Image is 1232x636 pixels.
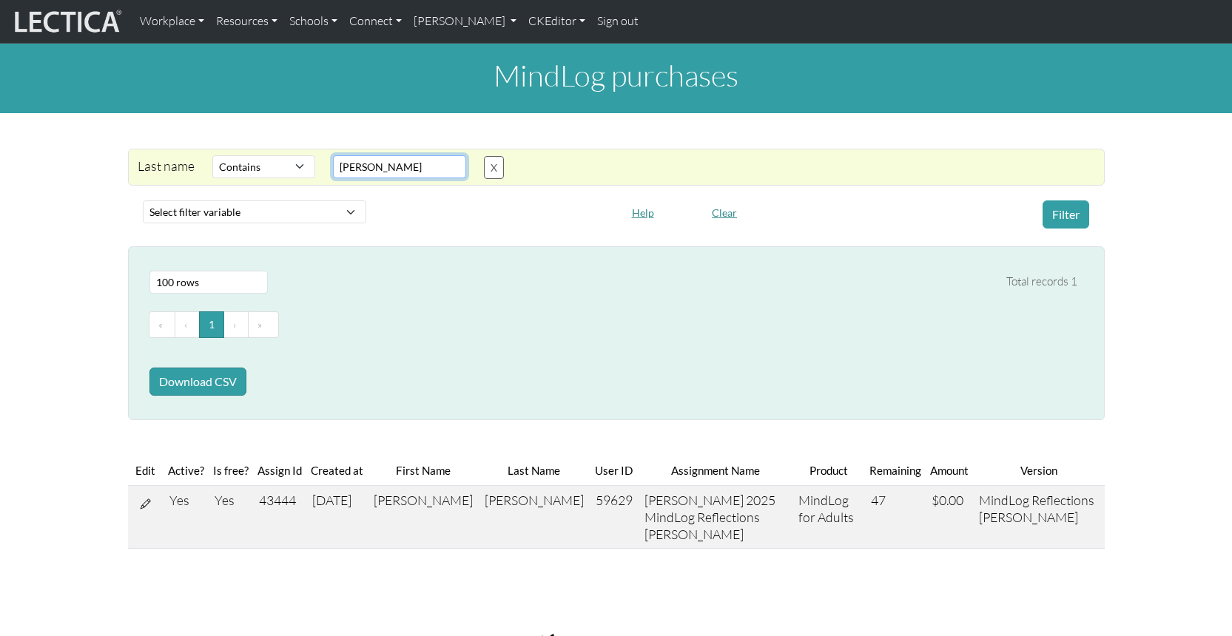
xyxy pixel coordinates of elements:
[253,485,306,549] td: 43444
[479,456,590,486] th: Last Name
[199,311,224,338] button: Go to page 1
[479,485,590,549] td: [PERSON_NAME]
[625,201,661,224] button: Help
[591,6,644,37] a: Sign out
[149,311,1077,338] ul: Pagination
[149,368,246,396] button: Download CSV
[306,456,368,486] th: Created at
[590,485,639,549] td: 59629
[128,456,164,486] th: Edit
[871,492,886,508] span: 47
[865,456,926,486] th: Remaining
[973,456,1105,486] th: Version
[639,456,793,486] th: Assignment Name
[11,7,122,35] img: lecticalive
[129,155,203,179] div: Last name
[1043,200,1089,229] button: Filter
[590,456,639,486] th: User ID
[705,201,744,224] button: Clear
[169,492,203,509] div: Yes
[484,156,504,179] button: X
[283,6,343,37] a: Schools
[792,456,865,486] th: Product
[306,485,368,549] td: [DATE]
[343,6,408,37] a: Connect
[368,456,479,486] th: First Name
[932,492,963,508] span: $0.00
[368,485,479,549] td: [PERSON_NAME]
[333,155,466,178] input: Value
[164,456,209,486] th: Active?
[1006,273,1077,291] div: Total records 1
[408,6,522,37] a: [PERSON_NAME]
[210,6,283,37] a: Resources
[926,456,973,486] th: Amount
[215,492,247,509] div: Yes
[209,456,253,486] th: Is free?
[639,485,793,549] td: [PERSON_NAME] 2025 MindLog Reflections [PERSON_NAME]
[625,203,661,219] a: Help
[522,6,591,37] a: CKEditor
[134,6,210,37] a: Workplace
[253,456,306,486] th: Assign Id
[792,485,865,549] td: MindLog for Adults
[973,485,1105,549] td: MindLog Reflections [PERSON_NAME]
